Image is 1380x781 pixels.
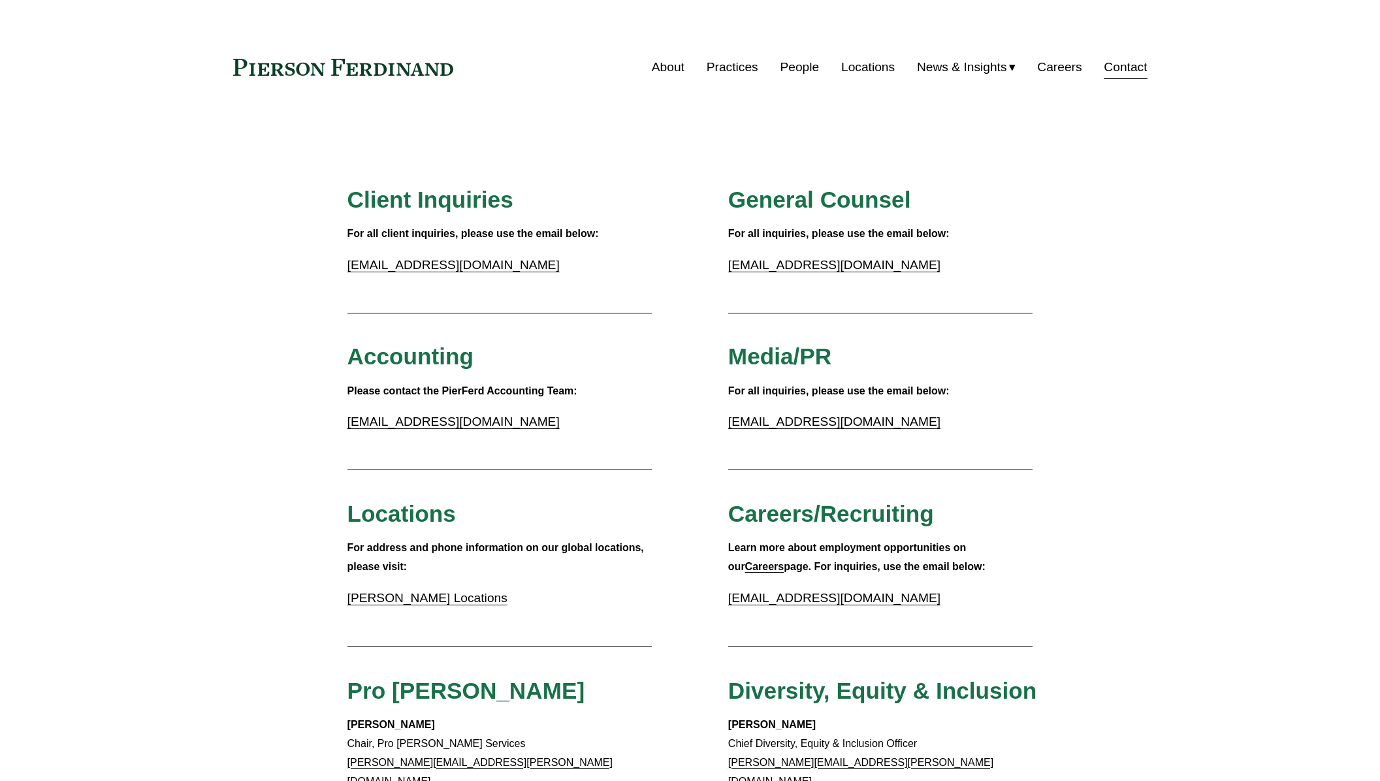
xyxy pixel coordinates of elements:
[347,501,456,526] span: Locations
[707,55,758,80] a: Practices
[728,385,950,396] strong: For all inquiries, please use the email below:
[347,343,474,369] span: Accounting
[347,542,647,572] strong: For address and phone information on our global locations, please visit:
[784,561,986,572] strong: page. For inquiries, use the email below:
[347,228,599,239] strong: For all client inquiries, please use the email below:
[347,719,435,730] strong: [PERSON_NAME]
[347,258,560,272] a: [EMAIL_ADDRESS][DOMAIN_NAME]
[841,55,895,80] a: Locations
[917,55,1016,80] a: folder dropdown
[1037,55,1082,80] a: Careers
[347,678,585,703] span: Pro [PERSON_NAME]
[728,719,816,730] strong: [PERSON_NAME]
[728,415,940,428] a: [EMAIL_ADDRESS][DOMAIN_NAME]
[347,385,577,396] strong: Please contact the PierFerd Accounting Team:
[347,591,507,605] a: [PERSON_NAME] Locations
[728,591,940,605] a: [EMAIL_ADDRESS][DOMAIN_NAME]
[728,501,934,526] span: Careers/Recruiting
[745,561,784,572] a: Careers
[917,56,1007,79] span: News & Insights
[1104,55,1147,80] a: Contact
[728,228,950,239] strong: For all inquiries, please use the email below:
[728,258,940,272] a: [EMAIL_ADDRESS][DOMAIN_NAME]
[347,187,513,212] span: Client Inquiries
[347,415,560,428] a: [EMAIL_ADDRESS][DOMAIN_NAME]
[780,55,819,80] a: People
[728,187,911,212] span: General Counsel
[728,343,831,369] span: Media/PR
[728,542,969,572] strong: Learn more about employment opportunities on our
[728,678,1037,703] span: Diversity, Equity & Inclusion
[652,55,684,80] a: About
